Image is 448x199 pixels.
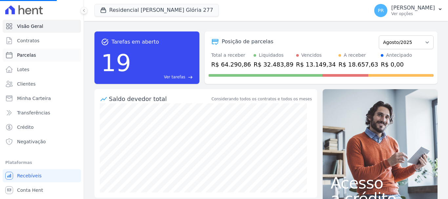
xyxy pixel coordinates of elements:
[3,92,81,105] a: Minha Carteira
[17,52,36,58] span: Parcelas
[101,38,109,46] span: task_alt
[259,52,284,59] div: Liquidados
[17,124,34,130] span: Crédito
[101,46,131,80] div: 19
[17,23,43,30] span: Visão Geral
[301,52,322,59] div: Vencidos
[17,66,30,73] span: Lotes
[254,60,293,69] div: R$ 32.483,89
[386,52,412,59] div: Antecipado
[17,138,46,145] span: Negativação
[17,172,42,179] span: Recebíveis
[338,60,378,69] div: R$ 18.657,63
[344,52,366,59] div: A receber
[17,95,51,102] span: Minha Carteira
[109,94,210,103] div: Saldo devedor total
[3,77,81,90] a: Clientes
[3,169,81,182] a: Recebíveis
[94,4,219,16] button: Residencial [PERSON_NAME] Glória 277
[5,159,78,167] div: Plataformas
[17,81,35,87] span: Clientes
[17,187,43,193] span: Conta Hent
[381,60,412,69] div: R$ 0,00
[378,8,384,13] span: PR
[296,60,336,69] div: R$ 13.149,34
[211,52,251,59] div: Total a receber
[3,106,81,119] a: Transferências
[188,75,193,80] span: east
[331,175,430,191] span: Acesso
[3,135,81,148] a: Negativação
[3,49,81,62] a: Parcelas
[212,96,312,102] div: Considerando todos os contratos e todos os meses
[369,1,448,20] button: PR [PERSON_NAME] Ver opções
[211,60,251,69] div: R$ 64.290,86
[134,74,193,80] a: Ver tarefas east
[3,34,81,47] a: Contratos
[3,121,81,134] a: Crédito
[3,184,81,197] a: Conta Hent
[3,63,81,76] a: Lotes
[391,11,435,16] p: Ver opções
[17,109,50,116] span: Transferências
[17,37,39,44] span: Contratos
[222,38,274,46] div: Posição de parcelas
[112,38,159,46] span: Tarefas em aberto
[164,74,185,80] span: Ver tarefas
[391,5,435,11] p: [PERSON_NAME]
[3,20,81,33] a: Visão Geral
